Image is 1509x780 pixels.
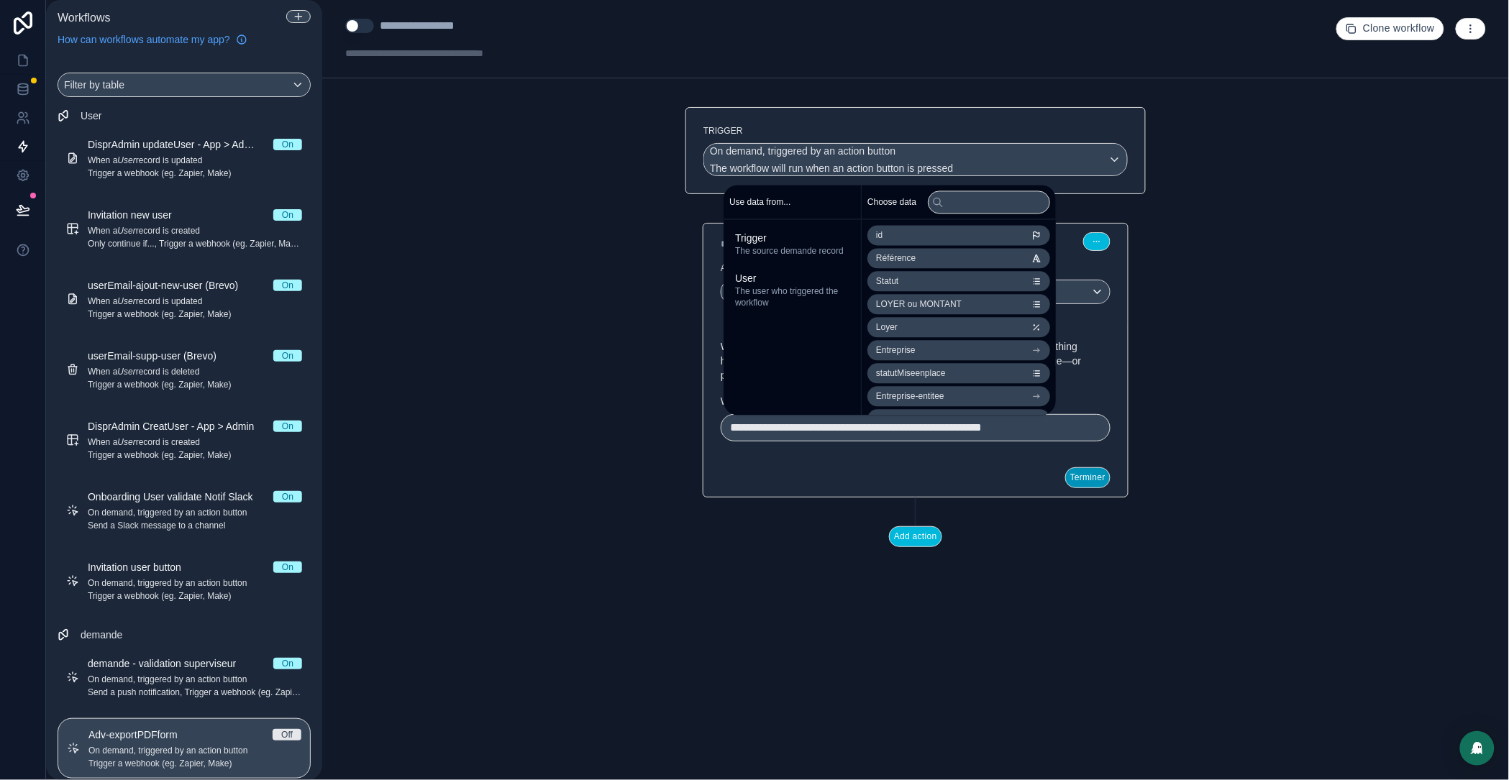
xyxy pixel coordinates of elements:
p: Webhooks are used to trigger an automation in another system when something happens. will be incl... [721,339,1111,382]
span: How can workflows automate my app? [58,32,230,47]
span: The workflow will run when an action button is pressed [710,162,954,174]
div: Open Intercom Messenger [1460,731,1495,766]
label: Trigger [703,125,1128,137]
label: Action [721,262,1111,274]
span: Trigger [735,231,849,246]
span: Workflows [58,12,111,24]
a: How can workflows automate my app? [52,32,253,47]
span: On demand, triggered by an action button [710,144,895,158]
span: User [735,272,849,286]
span: The user who triggered the workflow [735,286,849,309]
div: scrollable content [724,220,861,321]
label: Webhook url [721,394,1111,408]
span: Choose data [867,196,916,208]
span: Use data from... [729,196,790,208]
span: The source demande record [735,246,849,257]
button: Clone workflow [1336,17,1444,40]
button: Add action [889,526,942,547]
span: Clone workflow [1363,22,1435,35]
button: Terminer [1065,467,1111,488]
button: Trigger a webhook (eg. Zapier, Make) [721,280,1111,304]
button: On demand, triggered by an action buttonThe workflow will run when an action button is pressed [703,143,1128,176]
